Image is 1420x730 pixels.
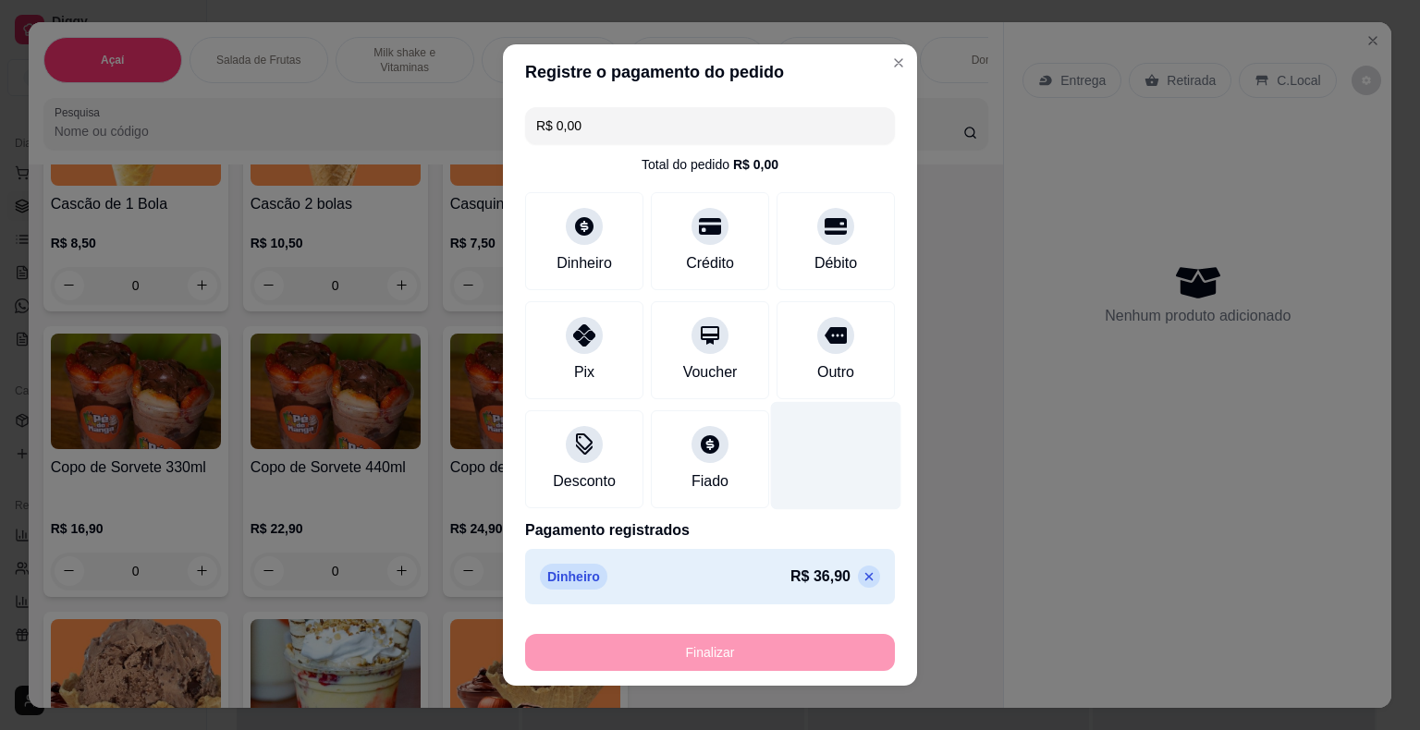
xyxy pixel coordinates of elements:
div: Desconto [553,470,616,493]
div: Outro [817,361,854,383]
p: Pagamento registrados [525,519,895,541]
button: Close [884,48,913,78]
div: Débito [814,252,857,274]
div: Dinheiro [557,252,612,274]
header: Registre o pagamento do pedido [503,44,917,100]
div: R$ 0,00 [733,155,778,174]
div: Fiado [692,470,728,493]
input: Ex.: hambúrguer de cordeiro [536,107,884,144]
div: Total do pedido [642,155,778,174]
div: Pix [574,361,594,383]
div: Crédito [686,252,734,274]
p: Dinheiro [540,564,607,590]
div: Voucher [683,361,738,383]
p: R$ 36,90 [790,566,851,588]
